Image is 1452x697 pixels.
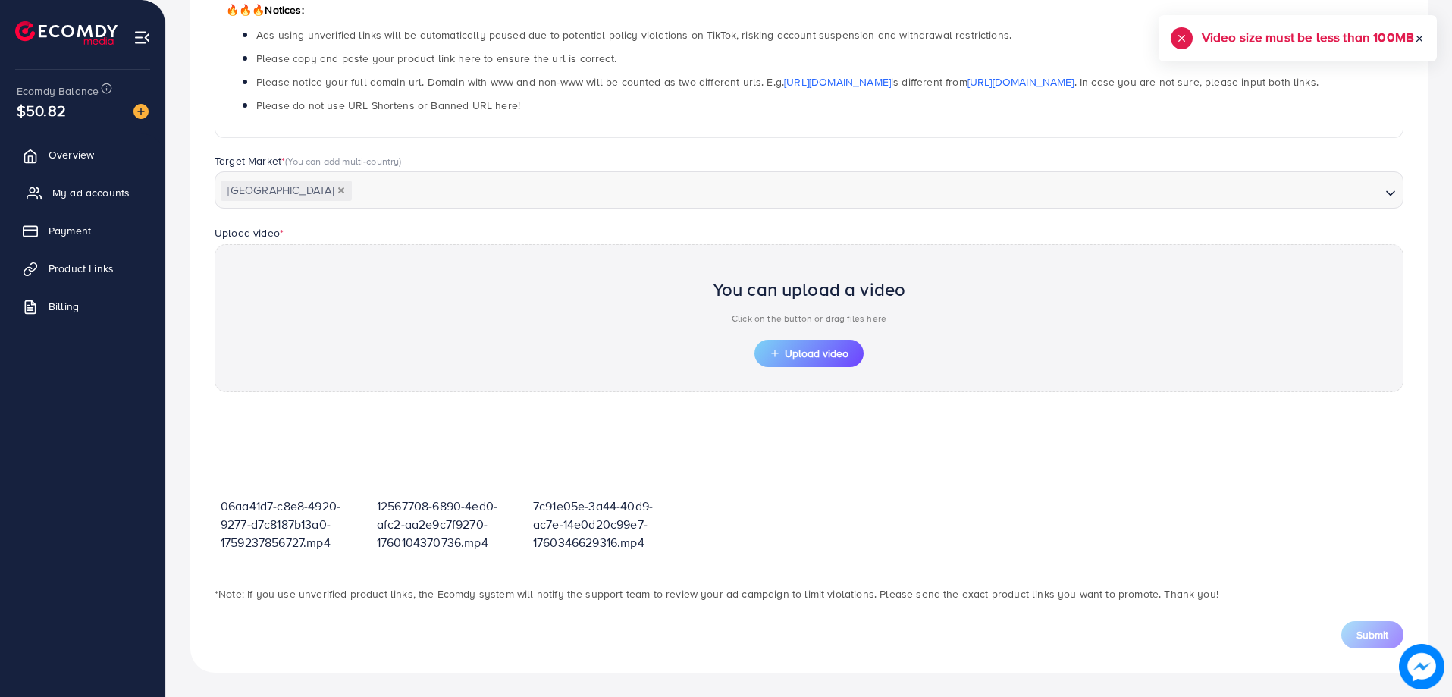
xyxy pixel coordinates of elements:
p: Click on the button or drag files here [713,309,906,328]
span: Please do not use URL Shortens or Banned URL here! [256,98,520,113]
span: Ecomdy Balance [17,83,99,99]
span: 🔥🔥🔥 [226,2,265,17]
button: Submit [1341,621,1403,648]
span: My ad accounts [52,185,130,200]
span: Ads using unverified links will be automatically paused due to potential policy violations on Tik... [256,27,1011,42]
a: [URL][DOMAIN_NAME] [967,74,1074,89]
span: (You can add multi-country) [285,154,401,168]
a: [URL][DOMAIN_NAME] [784,74,891,89]
div: Search for option [215,171,1403,208]
a: Overview [11,140,154,170]
h5: Video size must be less than 100MB [1202,27,1414,47]
span: Notices: [226,2,304,17]
a: Product Links [11,253,154,284]
p: 06aa41d7-c8e8-4920-9277-d7c8187b13a0-1759237856727.mp4 [221,497,365,551]
label: Target Market [215,153,402,168]
p: 12567708-6890-4ed0-afc2-aa2e9c7f9270-1760104370736.mp4 [377,497,521,551]
p: 7c91e05e-3a44-40d9-ac7e-14e0d20c99e7-1760346629316.mp4 [533,497,677,551]
a: Billing [11,291,154,322]
h2: You can upload a video [713,278,906,300]
span: Payment [49,223,91,238]
img: menu [133,29,151,46]
span: Please notice your full domain url. Domain with www and non-www will be counted as two different ... [256,74,1319,89]
label: Upload video [215,225,284,240]
span: Overview [49,147,94,162]
span: Product Links [49,261,114,276]
button: Upload video [754,340,864,367]
a: My ad accounts [11,177,154,208]
span: [GEOGRAPHIC_DATA] [221,181,352,202]
img: logo [15,21,118,45]
span: Submit [1356,627,1388,642]
img: image [1401,646,1443,688]
p: *Note: If you use unverified product links, the Ecomdy system will notify the support team to rev... [215,585,1403,603]
input: Search for option [353,180,1379,203]
span: Billing [49,299,79,314]
img: image [133,104,149,119]
button: Deselect Pakistan [337,187,345,194]
a: Payment [11,215,154,246]
span: Please copy and paste your product link here to ensure the url is correct. [256,51,616,66]
span: Upload video [770,348,848,359]
span: $50.82 [17,99,66,121]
